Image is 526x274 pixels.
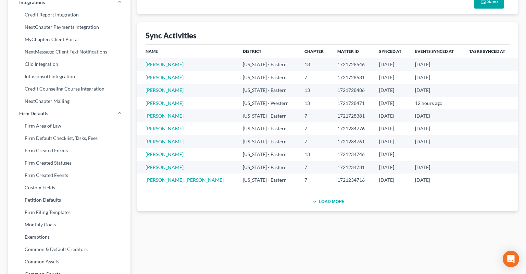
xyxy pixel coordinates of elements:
td: [US_STATE] - Eastern [237,122,299,135]
td: [DATE] [374,84,410,97]
a: Firm Default Checklist, Tasks, Fees [8,132,130,144]
td: 1721234761 [332,135,374,148]
a: [PERSON_NAME] [146,113,184,119]
a: [PERSON_NAME], [PERSON_NAME] [146,177,224,183]
td: 7 [299,122,332,135]
a: MyChapter: Client Portal [8,33,130,46]
td: [US_STATE] - Eastern [237,161,299,174]
a: Exemptions [8,231,130,243]
td: [US_STATE] - Western [237,97,299,109]
a: Common & Default Creditors [8,243,130,255]
td: [DATE] [410,135,464,148]
a: [PERSON_NAME] [146,61,184,67]
a: Custom Fields [8,181,130,194]
td: 7 [299,109,332,122]
div: Open Intercom Messenger [503,251,519,267]
a: Firm Area of Law [8,120,130,132]
td: [DATE] [374,148,410,161]
a: Firm Created Events [8,169,130,181]
a: [PERSON_NAME] [146,164,184,170]
a: [PERSON_NAME] [146,139,184,144]
td: [DATE] [410,122,464,135]
td: 7 [299,71,332,84]
td: 7 [299,135,332,148]
th: Events Synced At [410,45,464,58]
span: Firm Defaults [19,110,48,117]
td: 7 [299,161,332,174]
td: [US_STATE] - Eastern [237,58,299,71]
td: 12 hours ago [410,97,464,109]
a: Credit Counseling Course Integration [8,83,130,95]
td: [US_STATE] - Eastern [237,71,299,84]
a: NextChapter Mailing [8,95,130,107]
a: NextChapter Payments Integration [8,21,130,33]
a: [PERSON_NAME] [146,74,184,80]
td: 1721234746 [332,148,374,161]
a: Monthly Goals [8,218,130,231]
a: [PERSON_NAME] [146,126,184,131]
td: [DATE] [374,161,410,174]
td: [DATE] [410,58,464,71]
td: 13 [299,84,332,97]
td: 1721234716 [332,174,374,186]
td: 7 [299,174,332,186]
td: [DATE] [374,122,410,135]
td: 13 [299,97,332,109]
th: Name [137,45,237,58]
td: [US_STATE] - Eastern [237,84,299,97]
td: 1721728486 [332,84,374,97]
td: [DATE] [410,161,464,174]
td: [DATE] [374,58,410,71]
a: [PERSON_NAME] [146,100,184,106]
th: Chapter [299,45,332,58]
a: Credit Report Integration [8,9,130,21]
button: Load More [311,198,345,206]
td: [DATE] [410,71,464,84]
td: [DATE] [410,109,464,122]
a: NextMessage: Client Text Notifications [8,46,130,58]
td: [DATE] [410,84,464,97]
td: 1721728531 [332,71,374,84]
td: 13 [299,58,332,71]
th: District [237,45,299,58]
td: [US_STATE] - Eastern [237,135,299,148]
td: [DATE] [374,174,410,186]
a: Firm Created Statuses [8,157,130,169]
td: [DATE] [374,97,410,109]
a: Petition Defaults [8,194,130,206]
td: 1721728381 [332,109,374,122]
a: Clio Integration [8,58,130,70]
td: [US_STATE] - Eastern [237,174,299,186]
td: [DATE] [374,135,410,148]
td: 1721234776 [332,122,374,135]
td: [DATE] [410,174,464,186]
a: Firm Created Forms [8,144,130,157]
a: Firm Defaults [8,107,130,120]
a: Firm Filing Templates [8,206,130,218]
td: [US_STATE] - Eastern [237,109,299,122]
td: 13 [299,148,332,161]
td: 1721728546 [332,58,374,71]
th: Tasks Synced At [464,45,518,58]
td: [DATE] [374,71,410,84]
td: [US_STATE] - Eastern [237,148,299,161]
a: [PERSON_NAME] [146,87,184,93]
td: 1721728471 [332,97,374,109]
a: Common Assets [8,255,130,268]
td: [DATE] [374,109,410,122]
th: Synced at [374,45,410,58]
th: Matter ID [332,45,374,58]
a: Infusionsoft Integration [8,70,130,83]
a: [PERSON_NAME] [146,151,184,157]
div: Sync Activities [146,31,197,40]
td: 1721234731 [332,161,374,174]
